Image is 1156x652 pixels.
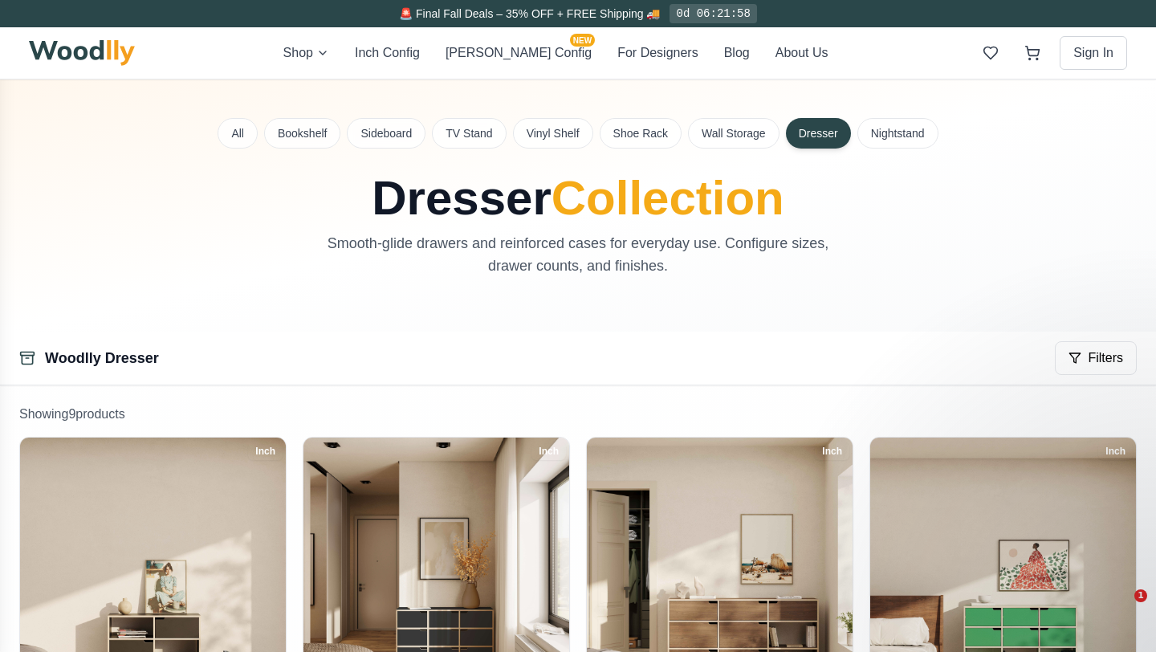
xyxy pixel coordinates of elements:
[600,118,682,149] button: Shoe Rack
[1101,589,1140,628] iframe: Intercom live chat
[283,43,329,63] button: Shop
[218,118,258,149] button: All
[724,43,750,63] button: Blog
[248,442,283,460] div: Inch
[552,171,784,225] span: Collection
[775,43,828,63] button: About Us
[399,7,660,20] span: 🚨 Final Fall Deals – 35% OFF + FREE Shipping 🚚
[815,442,849,460] div: Inch
[19,405,1137,424] p: Showing 9 product s
[347,118,425,149] button: Sideboard
[446,43,592,63] button: [PERSON_NAME] ConfigNEW
[857,118,938,149] button: Nightstand
[1055,341,1137,375] button: Filters
[570,34,595,47] span: NEW
[531,442,566,460] div: Inch
[29,40,135,66] img: Woodlly
[1134,589,1147,602] span: 1
[786,118,851,149] button: Dresser
[617,43,698,63] button: For Designers
[45,350,159,366] a: Woodlly Dresser
[1098,442,1133,460] div: Inch
[1088,348,1123,368] span: Filters
[308,232,848,277] p: Smooth-glide drawers and reinforced cases for everyday use. Configure sizes, drawer counts, and f...
[218,174,938,222] h1: Dresser
[432,118,506,149] button: TV Stand
[513,118,593,149] button: Vinyl Shelf
[670,4,756,23] div: 0d 06:21:58
[1060,36,1127,70] button: Sign In
[688,118,779,149] button: Wall Storage
[355,43,420,63] button: Inch Config
[264,118,340,149] button: Bookshelf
